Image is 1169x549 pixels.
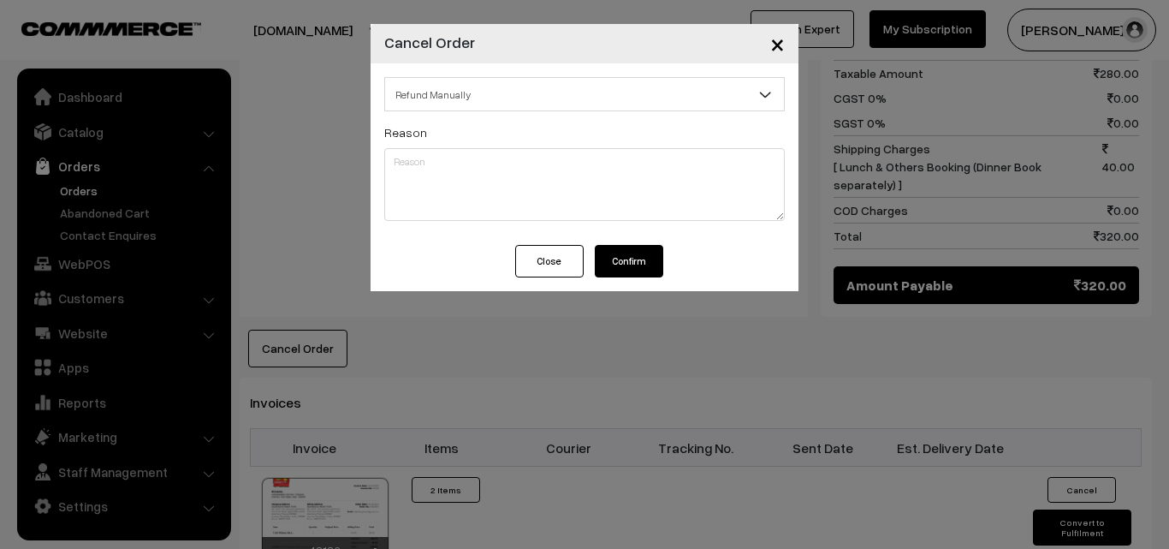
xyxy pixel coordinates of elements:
[515,245,584,277] button: Close
[770,27,785,59] span: ×
[384,123,427,141] label: Reason
[384,77,785,111] span: Refund Manually
[595,245,663,277] button: Confirm
[385,80,784,110] span: Refund Manually
[757,17,798,70] button: Close
[384,31,475,54] h4: Cancel Order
